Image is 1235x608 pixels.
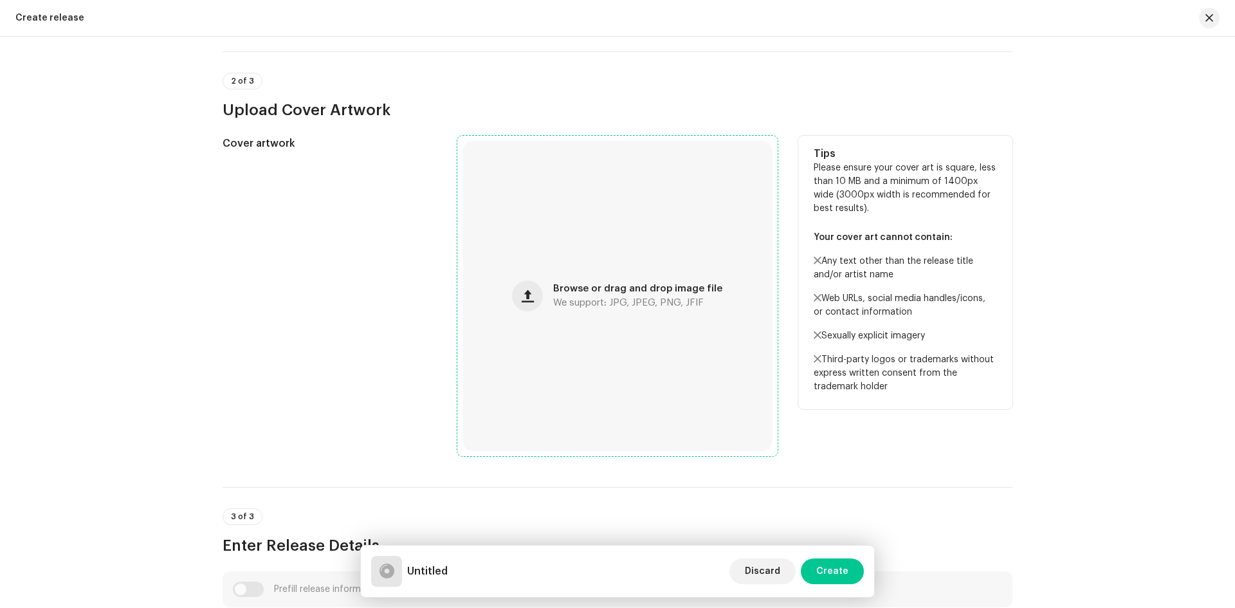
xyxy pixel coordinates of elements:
span: We support: JPG, JPEG, PNG, JFIF [553,299,704,308]
p: Any text other than the release title and/or artist name [814,255,997,282]
span: 2 of 3 [231,77,254,85]
h3: Upload Cover Artwork [223,100,1012,120]
p: Third-party logos or trademarks without express written consent from the trademark holder [814,353,997,394]
span: Create [816,558,848,584]
p: Your cover art cannot contain: [814,231,997,244]
h5: Cover artwork [223,136,437,151]
h3: Enter Release Details [223,535,1012,556]
h5: Untitled [407,564,448,579]
span: 3 of 3 [231,513,254,520]
p: Please ensure your cover art is square, less than 10 MB and a minimum of 1400px wide (3000px widt... [814,161,997,394]
h5: Tips [814,146,997,161]
p: Web URLs, social media handles/icons, or contact information [814,292,997,319]
span: Browse or drag and drop image file [553,284,722,293]
button: Discard [729,558,796,584]
span: Discard [745,558,780,584]
button: Create [801,558,864,584]
p: Sexually explicit imagery [814,329,997,343]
